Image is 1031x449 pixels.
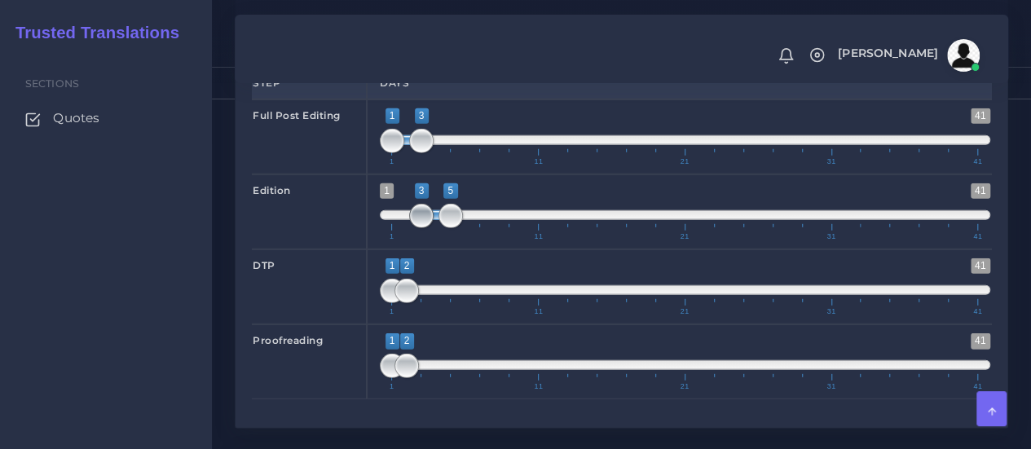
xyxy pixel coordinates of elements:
[386,333,399,349] span: 1
[971,233,985,240] span: 41
[387,383,397,390] span: 1
[443,183,457,199] span: 5
[838,47,938,59] span: [PERSON_NAME]
[4,23,179,42] h2: Trusted Translations
[971,158,985,165] span: 41
[971,183,990,199] span: 41
[380,183,394,199] span: 1
[253,109,341,121] strong: Full Post Editing
[971,333,990,349] span: 41
[971,308,985,315] span: 41
[400,258,414,274] span: 2
[678,233,692,240] span: 21
[531,383,545,390] span: 11
[12,101,200,135] a: Quotes
[386,258,399,274] span: 1
[947,39,980,72] img: avatar
[53,109,99,127] span: Quotes
[415,183,429,199] span: 3
[824,158,838,165] span: 31
[678,158,692,165] span: 21
[531,308,545,315] span: 11
[25,77,79,90] span: Sections
[824,308,838,315] span: 31
[678,383,692,390] span: 21
[4,20,179,46] a: Trusted Translations
[824,383,838,390] span: 31
[830,39,985,72] a: [PERSON_NAME]avatar
[253,184,291,196] strong: Edition
[386,108,399,124] span: 1
[678,308,692,315] span: 21
[531,233,545,240] span: 11
[387,158,397,165] span: 1
[824,233,838,240] span: 31
[387,233,397,240] span: 1
[415,108,429,124] span: 3
[253,334,323,346] strong: Proofreading
[531,158,545,165] span: 11
[971,258,990,274] span: 41
[400,333,414,349] span: 2
[971,108,990,124] span: 41
[253,259,275,271] strong: DTP
[387,308,397,315] span: 1
[971,383,985,390] span: 41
